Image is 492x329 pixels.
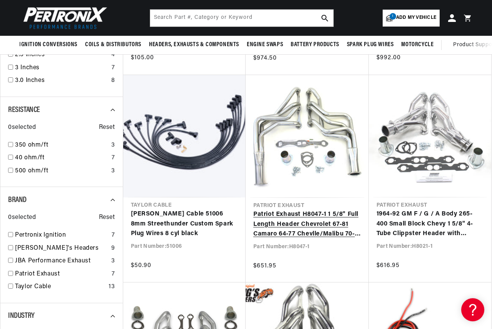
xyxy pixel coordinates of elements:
[347,41,394,49] span: Spark Plug Wires
[343,36,398,54] summary: Spark Plug Wires
[8,196,27,204] span: Brand
[15,153,109,163] a: 40 ohm/ft
[111,76,115,86] div: 8
[19,5,108,31] img: Pertronix
[19,36,81,54] summary: Ignition Conversions
[112,153,115,163] div: 7
[149,41,239,49] span: Headers, Exhausts & Components
[8,123,36,133] span: 0 selected
[19,41,77,49] span: Ignition Conversions
[401,41,433,49] span: Motorcycle
[112,230,115,240] div: 7
[397,36,437,54] summary: Motorcycle
[15,269,109,279] a: Patriot Exhaust
[253,210,361,239] a: Patriot Exhaust H8047-1 1 5/8" Full Length Header Chevrolet 67-81 Camaro 64-77 Chevlle/Malibu 70-...
[109,282,115,292] div: 13
[112,269,115,279] div: 7
[111,166,115,176] div: 3
[396,14,436,22] span: Add my vehicle
[8,106,40,114] span: Resistance
[316,10,333,27] button: search button
[291,41,339,49] span: Battery Products
[111,140,115,150] div: 3
[15,76,108,86] a: 3.0 Inches
[99,123,115,133] span: Reset
[15,166,108,176] a: 500 ohm/ft
[243,36,287,54] summary: Engine Swaps
[81,36,145,54] summary: Coils & Distributors
[150,10,333,27] input: Search Part #, Category or Keyword
[15,50,108,60] a: 2.5 Inches
[15,282,105,292] a: Taylor Cable
[8,213,36,223] span: 0 selected
[111,244,115,254] div: 9
[111,256,115,266] div: 3
[287,36,343,54] summary: Battery Products
[383,10,440,27] a: 1Add my vehicle
[15,256,108,266] a: JBA Performance Exhaust
[112,63,115,73] div: 7
[131,209,238,239] a: [PERSON_NAME] Cable 51006 8mm Streethunder Custom Spark Plug Wires 8 cyl black
[15,140,108,150] a: 350 ohm/ft
[247,41,283,49] span: Engine Swaps
[390,13,396,20] span: 1
[377,209,484,239] a: 1964-92 GM F / G / A Body 265-400 Small Block Chevy 1 5/8" 4-Tube Clippster Header with Metallic ...
[15,63,109,73] a: 3 Inches
[15,230,109,240] a: Pertronix Ignition
[8,312,35,320] span: Industry
[85,41,141,49] span: Coils & Distributors
[99,213,115,223] span: Reset
[15,244,108,254] a: [PERSON_NAME]'s Headers
[111,50,115,60] div: 4
[145,36,243,54] summary: Headers, Exhausts & Components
